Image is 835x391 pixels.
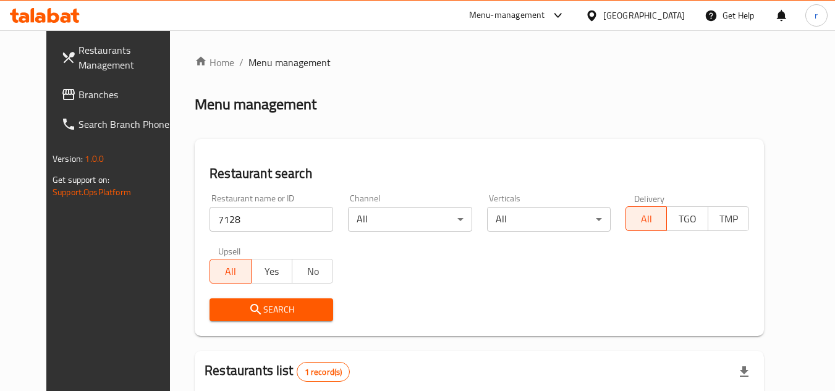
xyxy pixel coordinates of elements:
[78,117,176,132] span: Search Branch Phone
[815,9,818,22] span: r
[348,207,472,232] div: All
[292,259,333,284] button: No
[631,210,662,228] span: All
[195,95,316,114] h2: Menu management
[78,43,176,72] span: Restaurants Management
[210,259,251,284] button: All
[210,164,749,183] h2: Restaurant search
[51,109,186,139] a: Search Branch Phone
[256,263,287,280] span: Yes
[634,194,665,203] label: Delivery
[297,263,328,280] span: No
[713,210,744,228] span: TMP
[210,207,333,232] input: Search for restaurant name or ID..
[297,366,350,378] span: 1 record(s)
[603,9,685,22] div: [GEOGRAPHIC_DATA]
[219,302,323,317] span: Search
[53,172,109,188] span: Get support on:
[239,55,244,70] li: /
[487,207,611,232] div: All
[51,35,186,80] a: Restaurants Management
[625,206,667,231] button: All
[218,246,241,255] label: Upsell
[53,184,131,200] a: Support.OpsPlatform
[53,151,83,167] span: Version:
[248,55,331,70] span: Menu management
[297,362,350,382] div: Total records count
[85,151,104,167] span: 1.0.0
[210,298,333,321] button: Search
[215,263,246,280] span: All
[205,361,350,382] h2: Restaurants list
[195,55,234,70] a: Home
[672,210,703,228] span: TGO
[195,55,764,70] nav: breadcrumb
[708,206,749,231] button: TMP
[51,80,186,109] a: Branches
[666,206,708,231] button: TGO
[469,8,545,23] div: Menu-management
[729,357,759,387] div: Export file
[251,259,292,284] button: Yes
[78,87,176,102] span: Branches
